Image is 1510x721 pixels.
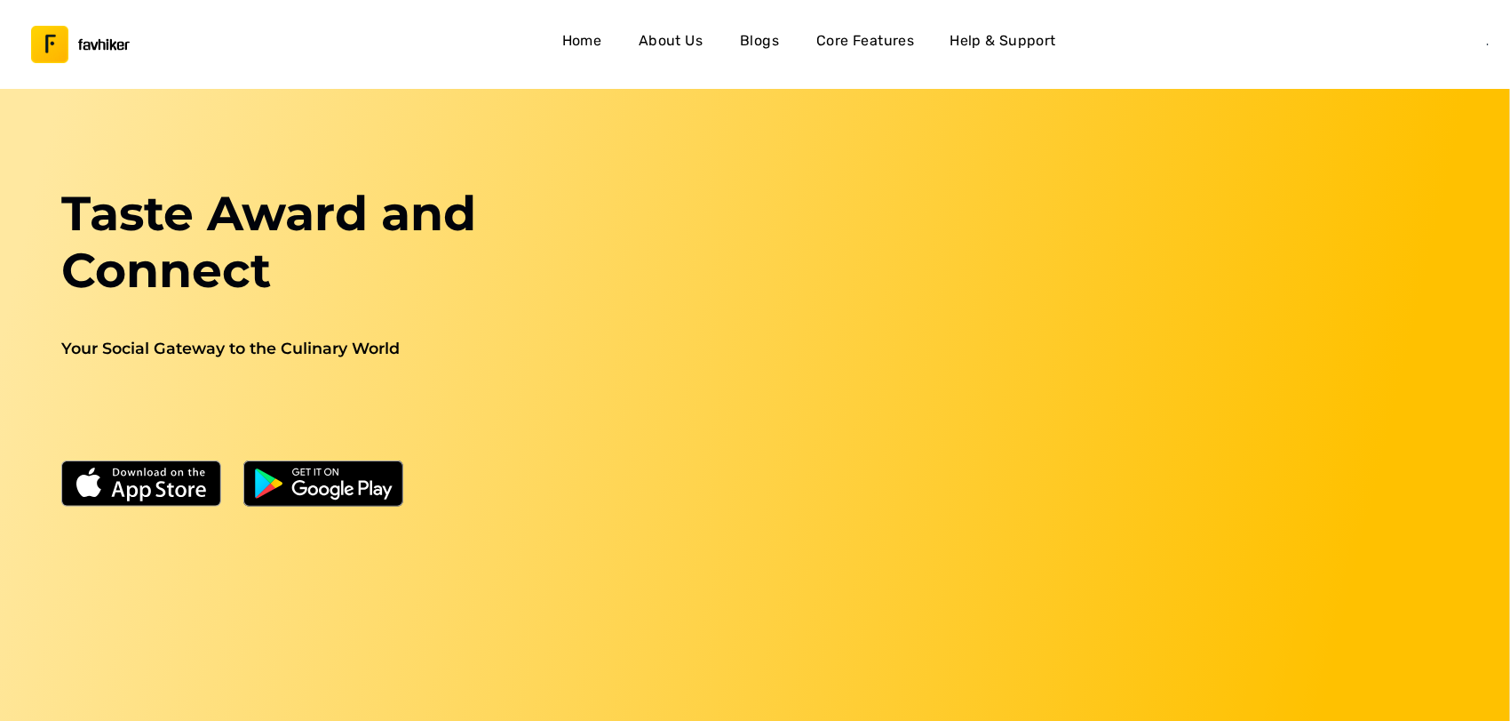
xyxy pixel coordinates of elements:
h4: Core Features [816,29,914,52]
button: Help & Support [942,24,1063,65]
img: App Store [61,461,221,507]
a: Blogs [731,24,788,65]
h3: favhiker [78,38,130,52]
iframe: Embedded youtube [781,185,1459,567]
a: Core Features [809,24,921,65]
h4: Help & Support [950,29,1056,52]
h4: Home [562,29,602,52]
h4: Blogs [740,29,779,52]
h4: About Us [639,29,703,52]
img: Google Play [243,461,403,507]
a: About Us [632,24,710,65]
a: Home [553,24,610,65]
